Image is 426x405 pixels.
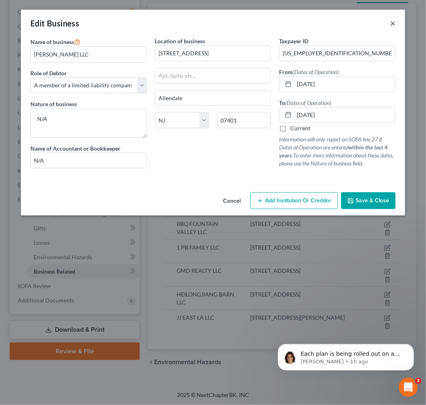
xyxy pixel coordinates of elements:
input: Enter address... [155,46,271,61]
span: Edit [30,18,45,28]
label: Location of business [155,37,205,45]
button: Save & Close [341,192,396,209]
iframe: Intercom notifications message [266,327,426,383]
span: Add Institution Or Creditor [265,197,331,204]
label: Taxpayer ID [279,37,308,45]
input: Apt, Suite, etc... [155,68,271,83]
label: From [279,68,339,76]
iframe: Intercom live chat [399,378,418,397]
label: Name of Accountant or Bookkeeper [30,144,121,153]
input: Enter name... [31,47,147,62]
label: Current [290,124,310,132]
span: Save & Close [356,197,389,204]
button: Add Institution Or Creditor [250,192,338,209]
label: To [279,99,331,107]
input: Enter zip... [217,112,271,128]
span: Role of Debtor [30,70,67,77]
span: 3 [415,378,422,384]
input: MM/DD/YYYY [294,107,395,123]
input: Enter city... [155,91,271,106]
input: -- [31,153,147,168]
span: (Dates of Operation) [293,69,339,75]
button: × [390,18,396,28]
p: Information will only report on SOFA line 27 if Dates of Operation are entered To enter more info... [279,135,396,167]
input: MM/DD/YYYY [294,77,395,92]
span: (Dates of Operation) [285,99,331,106]
span: Name of business [30,38,74,45]
input: # [279,46,395,61]
label: Nature of business [30,100,77,108]
span: Business [47,18,79,28]
button: Cancel [217,193,247,209]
